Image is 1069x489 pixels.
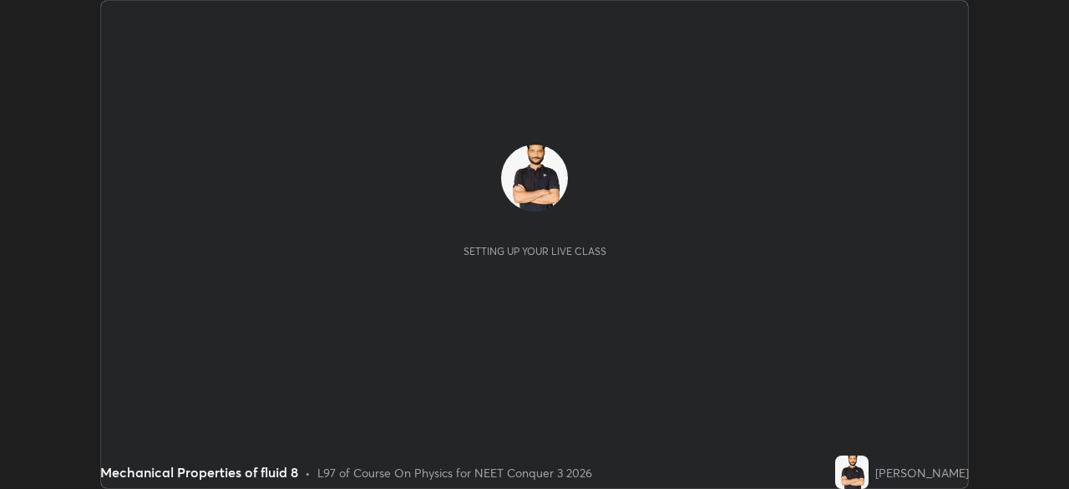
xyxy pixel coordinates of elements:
div: L97 of Course On Physics for NEET Conquer 3 2026 [317,464,592,481]
div: • [305,464,311,481]
img: 9b132aa6584040628f3b4db6e16b22c9.jpg [501,145,568,211]
div: [PERSON_NAME] [875,464,969,481]
div: Setting up your live class [464,245,606,257]
img: 9b132aa6584040628f3b4db6e16b22c9.jpg [835,456,869,489]
div: Mechanical Properties of fluid 8 [100,462,298,482]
